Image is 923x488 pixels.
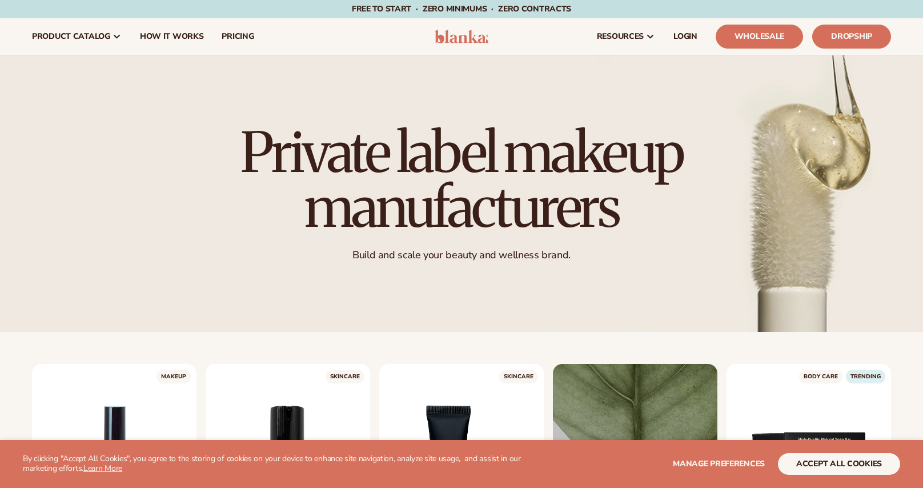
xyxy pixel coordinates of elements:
img: logo [435,30,489,43]
p: Build and scale your beauty and wellness brand. [207,249,716,262]
a: Learn More [83,463,122,474]
a: LOGIN [664,18,707,55]
button: Manage preferences [673,453,765,475]
a: pricing [212,18,263,55]
a: product catalog [23,18,131,55]
span: Manage preferences [673,458,765,469]
p: By clicking "Accept All Cookies", you agree to the storing of cookies on your device to enhance s... [23,454,525,474]
h1: Private label makeup manufacturers [207,125,716,235]
span: pricing [222,32,254,41]
a: resources [588,18,664,55]
a: Wholesale [716,25,803,49]
span: Free to start · ZERO minimums · ZERO contracts [352,3,571,14]
span: product catalog [32,32,110,41]
a: Dropship [812,25,891,49]
span: How It Works [140,32,204,41]
span: LOGIN [673,32,697,41]
span: resources [597,32,644,41]
a: How It Works [131,18,213,55]
button: accept all cookies [778,453,900,475]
